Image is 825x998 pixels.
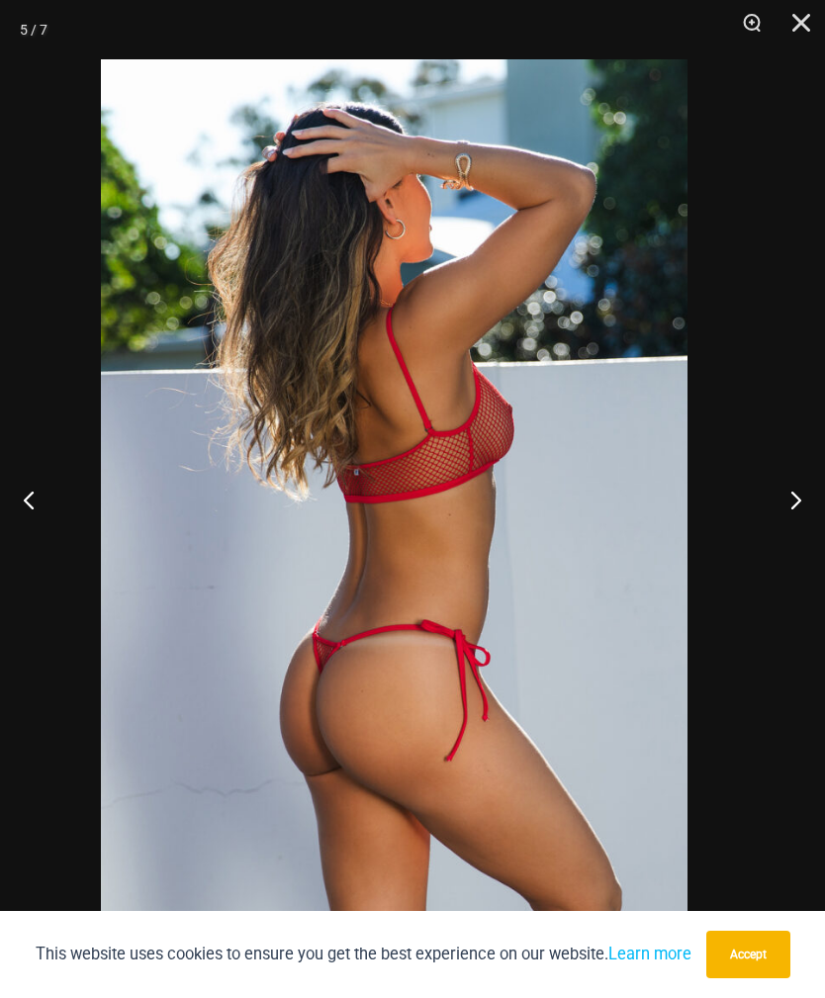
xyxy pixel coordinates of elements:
[706,931,790,978] button: Accept
[20,15,47,45] div: 5 / 7
[608,945,691,963] a: Learn more
[36,941,691,967] p: This website uses cookies to ensure you get the best experience on our website.
[751,450,825,549] button: Next
[101,59,687,939] img: Summer Storm Red 332 Crop Top 449 Thong 04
